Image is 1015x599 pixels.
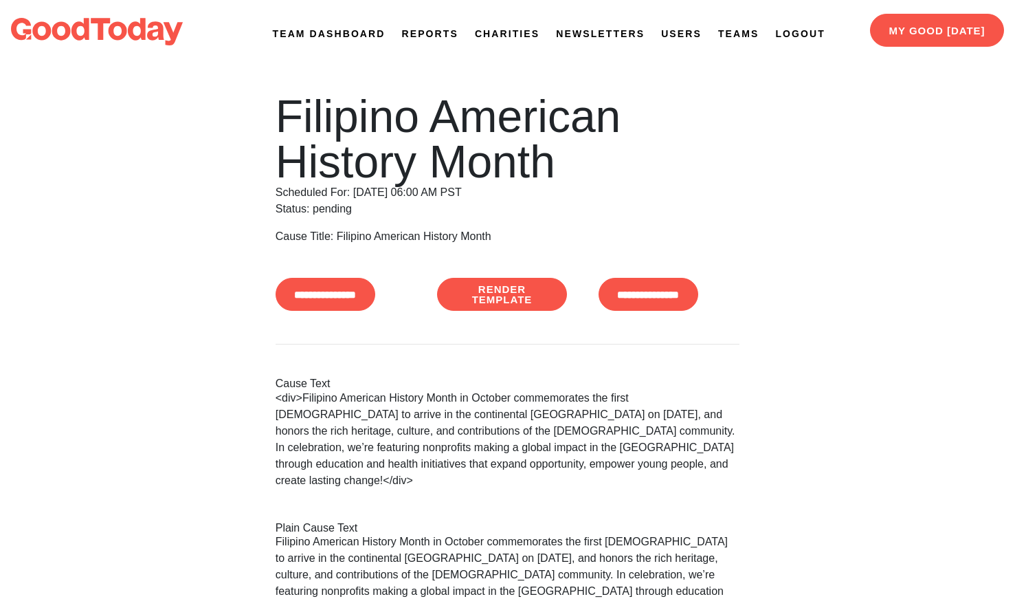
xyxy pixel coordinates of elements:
a: Newsletters [556,27,645,41]
a: My Good [DATE] [870,14,1004,47]
a: Teams [718,27,759,41]
img: logo-dark-da6b47b19159aada33782b937e4e11ca563a98e0ec6b0b8896e274de7198bfd4.svg [11,18,183,45]
a: Reports [402,27,458,41]
div: Cause Title: Filipino American History Month [276,228,740,245]
a: Users [661,27,702,41]
a: Render Template [437,278,567,311]
h2: Plain Cause Text [276,522,740,534]
a: Logout [775,27,825,41]
h2: Cause Text [276,378,740,390]
div: Scheduled For: [DATE] 06:00 AM PST Status: pending [276,94,740,217]
a: Charities [475,27,539,41]
h1: Filipino American History Month [276,94,740,184]
a: Team Dashboard [273,27,386,41]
